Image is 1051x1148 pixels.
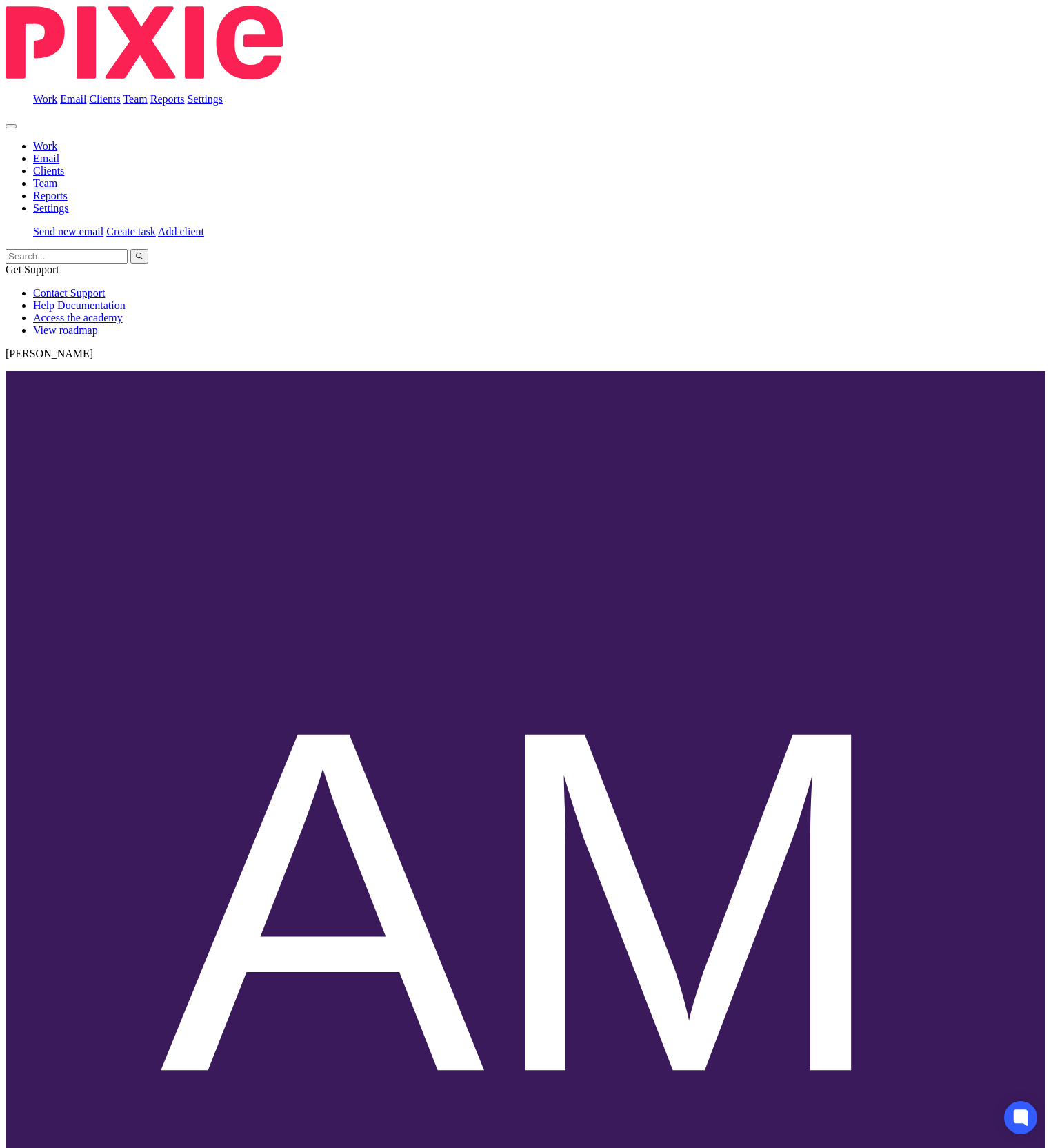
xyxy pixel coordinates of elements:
a: Contact Support [33,287,105,299]
a: Create task [106,226,156,237]
a: Settings [188,93,223,105]
a: Team [123,93,147,105]
a: View roadmap [33,324,98,336]
a: Clients [33,165,64,177]
a: Team [33,177,57,189]
a: Reports [150,93,185,105]
a: Reports [33,190,68,201]
a: Email [33,152,59,164]
a: Access the academy [33,312,123,324]
a: Help Documentation [33,299,126,311]
span: Get Support [6,264,59,275]
p: [PERSON_NAME] [6,348,1045,360]
button: Search [130,249,148,264]
a: Send new email [33,226,103,237]
a: Work [33,140,57,152]
a: Add client [158,226,204,237]
a: Settings [33,202,69,214]
a: Email [60,93,86,105]
input: Search [6,249,128,264]
a: Clients [89,93,120,105]
a: Work [33,93,57,105]
img: Pixie [6,6,283,79]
